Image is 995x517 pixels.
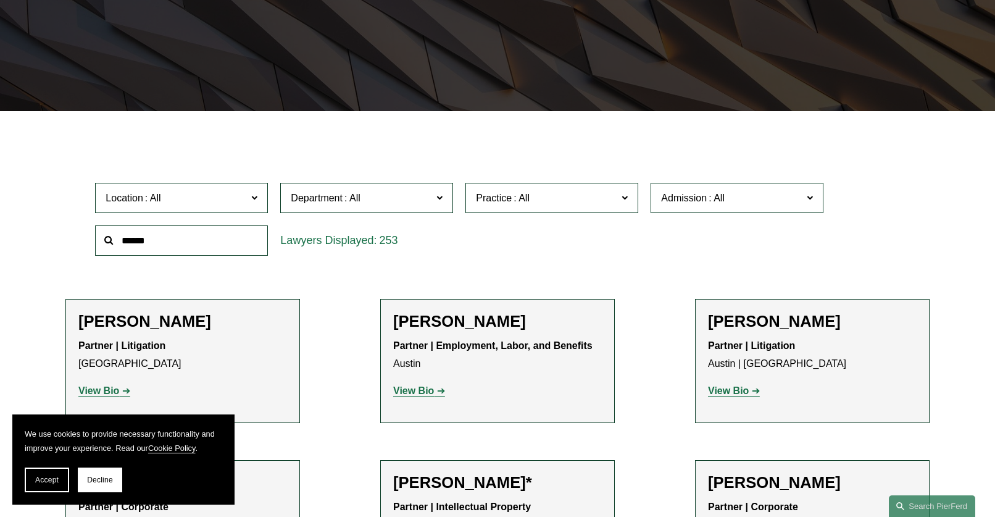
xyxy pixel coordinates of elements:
[78,337,287,373] p: [GEOGRAPHIC_DATA]
[78,502,169,512] strong: Partner | Corporate
[379,234,398,246] span: 253
[87,476,113,484] span: Decline
[393,473,602,492] h2: [PERSON_NAME]*
[393,312,602,331] h2: [PERSON_NAME]
[106,193,143,203] span: Location
[148,443,196,453] a: Cookie Policy
[708,473,917,492] h2: [PERSON_NAME]
[708,385,749,396] strong: View Bio
[889,495,975,517] a: Search this site
[708,337,917,373] p: Austin | [GEOGRAPHIC_DATA]
[708,385,760,396] a: View Bio
[393,337,602,373] p: Austin
[708,340,795,351] strong: Partner | Litigation
[393,340,593,351] strong: Partner | Employment, Labor, and Benefits
[393,502,531,512] strong: Partner | Intellectual Property
[291,193,343,203] span: Department
[393,385,445,396] a: View Bio
[78,340,165,351] strong: Partner | Litigation
[25,427,222,455] p: We use cookies to provide necessary functionality and improve your experience. Read our .
[35,476,59,484] span: Accept
[78,312,287,331] h2: [PERSON_NAME]
[708,312,917,331] h2: [PERSON_NAME]
[661,193,707,203] span: Admission
[78,468,122,492] button: Decline
[476,193,512,203] span: Practice
[708,502,798,512] strong: Partner | Corporate
[393,385,434,396] strong: View Bio
[78,385,130,396] a: View Bio
[78,385,119,396] strong: View Bio
[12,414,235,505] section: Cookie banner
[25,468,69,492] button: Accept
